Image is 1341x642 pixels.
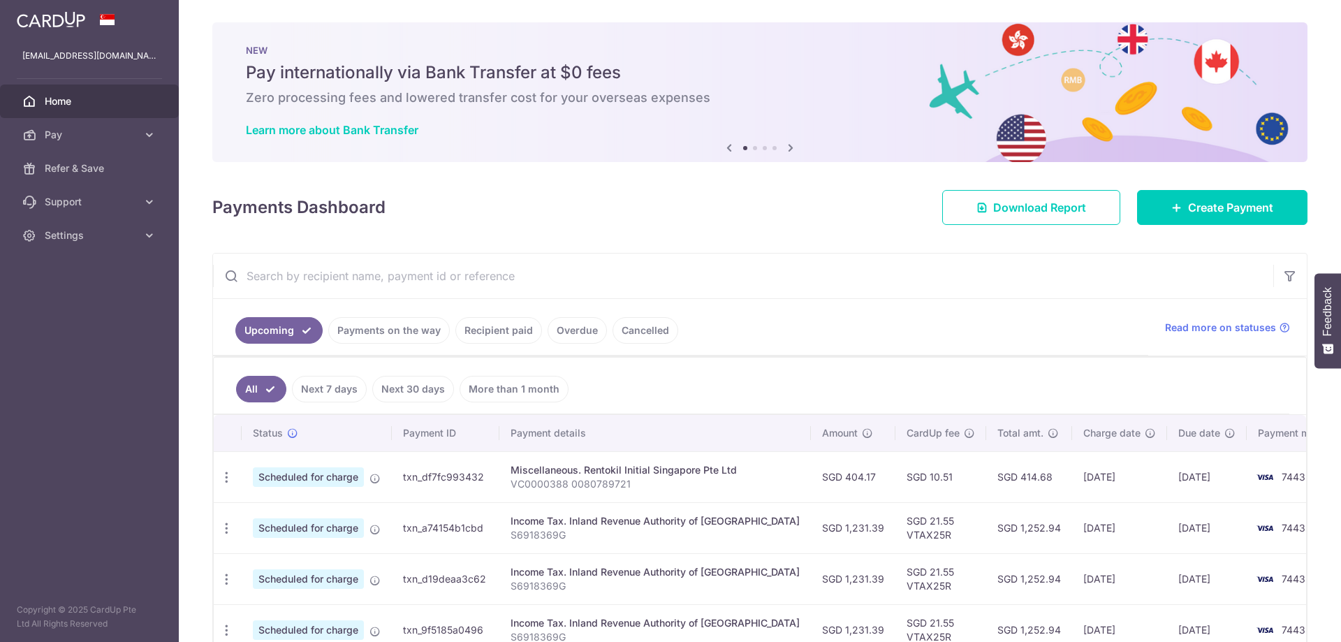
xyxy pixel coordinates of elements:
[1251,571,1279,588] img: Bank Card
[455,317,542,344] a: Recipient paid
[511,514,800,528] div: Income Tax. Inland Revenue Authority of [GEOGRAPHIC_DATA]
[511,477,800,491] p: VC0000388 0080789721
[246,45,1274,56] p: NEW
[511,528,800,542] p: S6918369G
[895,451,986,502] td: SGD 10.51
[822,426,858,440] span: Amount
[1083,426,1141,440] span: Charge date
[328,317,450,344] a: Payments on the way
[17,11,85,28] img: CardUp
[811,451,895,502] td: SGD 404.17
[253,518,364,538] span: Scheduled for charge
[392,502,499,553] td: txn_a74154b1cbd
[511,616,800,630] div: Income Tax. Inland Revenue Authority of [GEOGRAPHIC_DATA]
[246,123,418,137] a: Learn more about Bank Transfer
[1282,522,1305,534] span: 7443
[45,161,137,175] span: Refer & Save
[811,502,895,553] td: SGD 1,231.39
[1282,573,1305,585] span: 7443
[1188,199,1273,216] span: Create Payment
[548,317,607,344] a: Overdue
[895,553,986,604] td: SGD 21.55 VTAX25R
[613,317,678,344] a: Cancelled
[460,376,569,402] a: More than 1 month
[1282,624,1305,636] span: 7443
[511,579,800,593] p: S6918369G
[811,553,895,604] td: SGD 1,231.39
[253,426,283,440] span: Status
[1251,520,1279,537] img: Bank Card
[1282,471,1305,483] span: 7443
[1072,502,1167,553] td: [DATE]
[895,502,986,553] td: SGD 21.55 VTAX25R
[22,49,156,63] p: [EMAIL_ADDRESS][DOMAIN_NAME]
[235,317,323,344] a: Upcoming
[511,463,800,477] div: Miscellaneous. Rentokil Initial Singapore Pte Ltd
[1167,502,1247,553] td: [DATE]
[993,199,1086,216] span: Download Report
[997,426,1043,440] span: Total amt.
[1314,273,1341,368] button: Feedback - Show survey
[1072,553,1167,604] td: [DATE]
[392,553,499,604] td: txn_d19deaa3c62
[392,415,499,451] th: Payment ID
[1137,190,1307,225] a: Create Payment
[45,195,137,209] span: Support
[1165,321,1276,335] span: Read more on statuses
[253,620,364,640] span: Scheduled for charge
[236,376,286,402] a: All
[1178,426,1220,440] span: Due date
[499,415,811,451] th: Payment details
[942,190,1120,225] a: Download Report
[1251,469,1279,486] img: Bank Card
[1165,321,1290,335] a: Read more on statuses
[246,89,1274,106] h6: Zero processing fees and lowered transfer cost for your overseas expenses
[246,61,1274,84] h5: Pay internationally via Bank Transfer at $0 fees
[1072,451,1167,502] td: [DATE]
[1167,451,1247,502] td: [DATE]
[253,467,364,487] span: Scheduled for charge
[253,569,364,589] span: Scheduled for charge
[1321,287,1334,336] span: Feedback
[1251,622,1279,639] img: Bank Card
[1167,553,1247,604] td: [DATE]
[986,451,1072,502] td: SGD 414.68
[45,128,137,142] span: Pay
[212,195,386,220] h4: Payments Dashboard
[392,451,499,502] td: txn_df7fc993432
[986,502,1072,553] td: SGD 1,252.94
[292,376,367,402] a: Next 7 days
[212,22,1307,162] img: Bank transfer banner
[986,553,1072,604] td: SGD 1,252.94
[907,426,960,440] span: CardUp fee
[45,94,137,108] span: Home
[372,376,454,402] a: Next 30 days
[45,228,137,242] span: Settings
[213,254,1273,298] input: Search by recipient name, payment id or reference
[511,565,800,579] div: Income Tax. Inland Revenue Authority of [GEOGRAPHIC_DATA]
